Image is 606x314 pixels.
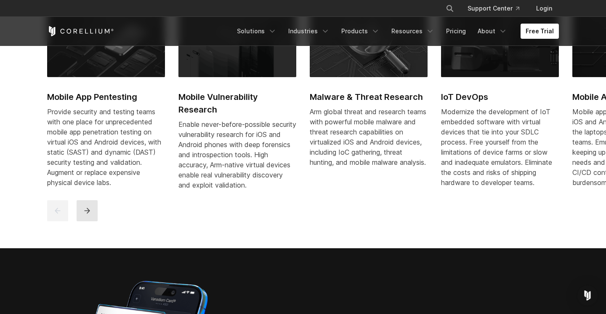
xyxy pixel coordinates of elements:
div: Arm global threat and research teams with powerful mobile malware and threat research capabilitie... [310,107,428,167]
a: Login [529,1,559,16]
a: Mobile App Pentesting Mobile App Pentesting Provide security and testing teams with one place for... [47,4,165,198]
a: Solutions [232,24,282,39]
div: Provide security and testing teams with one place for unprecedented mobile app penetration testin... [47,107,165,188]
div: Navigation Menu [232,24,559,39]
h2: Mobile App Pentesting [47,91,165,103]
div: Modernize the development of IoT embedded software with virtual devices that tie into your SDLC p... [441,107,559,188]
a: Products [336,24,385,39]
div: Navigation Menu [436,1,559,16]
button: Search [442,1,457,16]
div: Enable never-before-possible security vulnerability research for iOS and Android phones with deep... [178,119,296,190]
a: Support Center [461,1,526,16]
button: next [77,200,98,221]
h2: Malware & Threat Research [310,91,428,103]
a: Resources [386,24,439,39]
a: IoT DevOps IoT DevOps Modernize the development of IoT embedded software with virtual devices tha... [441,4,559,198]
h2: Mobile Vulnerability Research [178,91,296,116]
button: previous [47,200,68,221]
a: Mobile Vulnerability Research Mobile Vulnerability Research Enable never-before-possible security... [178,4,296,200]
a: Corellium Home [47,26,114,36]
a: Malware & Threat Research Malware & Threat Research Arm global threat and research teams with pow... [310,4,428,177]
div: Open Intercom Messenger [577,285,598,306]
a: Pricing [441,24,471,39]
a: Industries [283,24,335,39]
a: Free Trial [521,24,559,39]
a: About [473,24,512,39]
h2: IoT DevOps [441,91,559,103]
